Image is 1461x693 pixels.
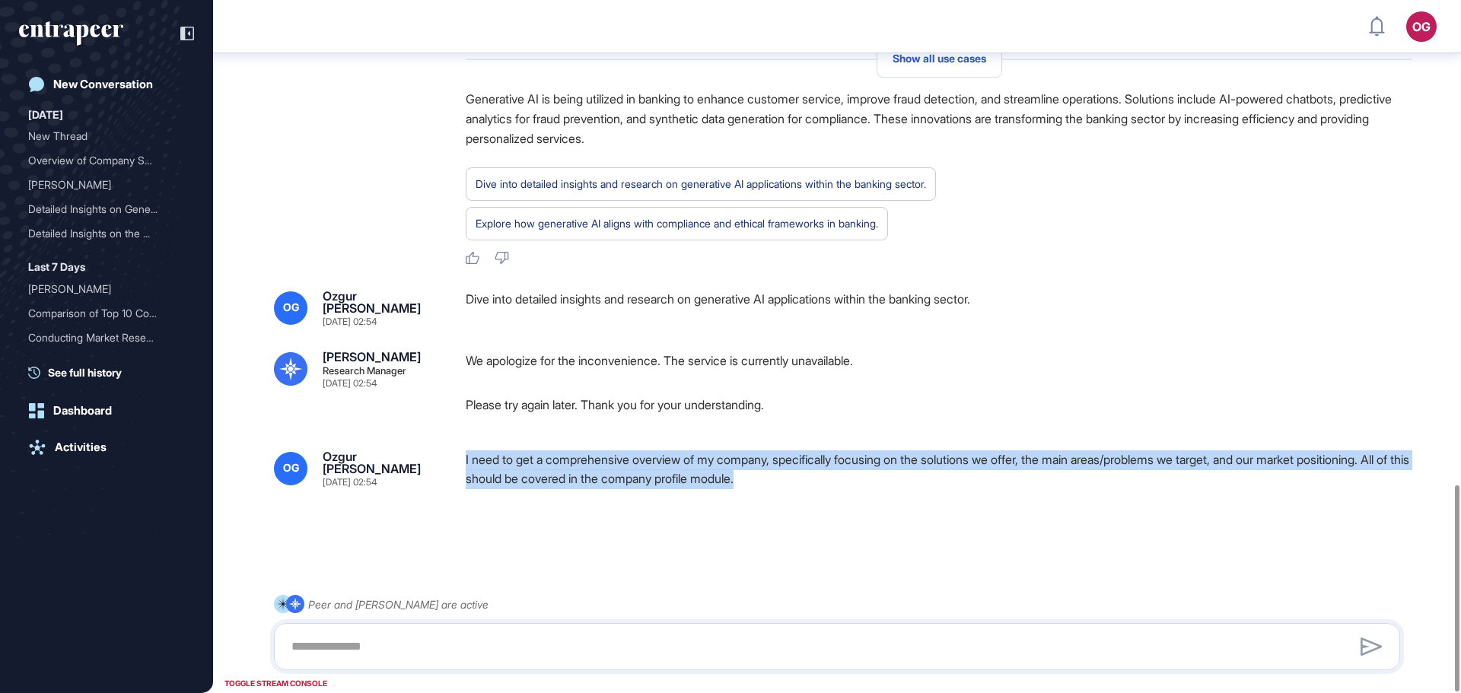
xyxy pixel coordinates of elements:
a: Activities [19,432,194,463]
span: See full history [48,364,122,380]
div: Dive into detailed insights and research on generative AI applications within the banking sector. [466,290,1412,326]
div: Ozgur [PERSON_NAME] [323,450,441,475]
div: New Thread [28,124,185,148]
div: Reese [28,173,185,197]
div: Detailed Insights on Generative AI Applications in Banking [28,197,185,221]
div: Peer and [PERSON_NAME] are active [308,595,489,614]
div: Conducting Market Researc... [28,326,173,350]
div: Activities [55,440,107,454]
div: entrapeer-logo [19,21,123,46]
p: Generative AI is being utilized in banking to enhance customer service, improve fraud detection, ... [466,89,1412,148]
div: Conducting Market Research [28,326,185,350]
div: Overview of Company Solut... [28,148,173,173]
div: Request to Speak with Ree... [28,350,173,374]
div: Ozgur [PERSON_NAME] [323,290,441,314]
div: Reese [28,277,185,301]
div: [PERSON_NAME] [28,173,173,197]
a: See full history [28,364,194,380]
div: I need to get a comprehensive overview of my company, specifically focusing on the solutions we o... [466,450,1412,489]
a: New Conversation [19,69,194,100]
div: Overview of Company Solutions, Target Areas, and Market Positioning [28,148,185,173]
span: Show all use cases [893,52,986,65]
div: New Conversation [53,78,153,91]
div: Dive into detailed insights and research on generative AI applications within the banking sector. [476,174,926,194]
div: [DATE] 02:54 [323,478,377,487]
div: Research Manager [323,366,406,376]
div: [PERSON_NAME] [323,351,421,363]
div: Comparison of Top 10 Construction Firms from ENR250 List Based on Digitalization, Revenue, and Te... [28,301,185,326]
div: Last 7 Days [28,258,85,276]
div: Dashboard [53,404,112,418]
span: OG [283,301,299,313]
div: Explore how generative AI aligns with compliance and ethical frameworks in banking. [476,214,878,234]
a: Dashboard [19,396,194,426]
div: Detailed Insights on the Capabilities of Agents [28,221,185,246]
p: We apologize for the inconvenience. The service is currently unavailable. [466,351,1412,370]
div: Detailed Insights on the ... [28,221,173,246]
div: Request to Speak with Reese [28,350,185,374]
div: New Thread [28,124,173,148]
div: [DATE] 02:54 [323,379,377,388]
div: [DATE] 02:54 [323,317,377,326]
div: [PERSON_NAME] [28,277,173,301]
p: Please try again later. Thank you for your understanding. [466,395,1412,415]
div: Comparison of Top 10 Cons... [28,301,173,326]
span: OG [283,462,299,474]
button: OG [1406,11,1437,42]
div: Detailed Insights on Gene... [28,197,173,221]
div: [DATE] [28,106,63,124]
